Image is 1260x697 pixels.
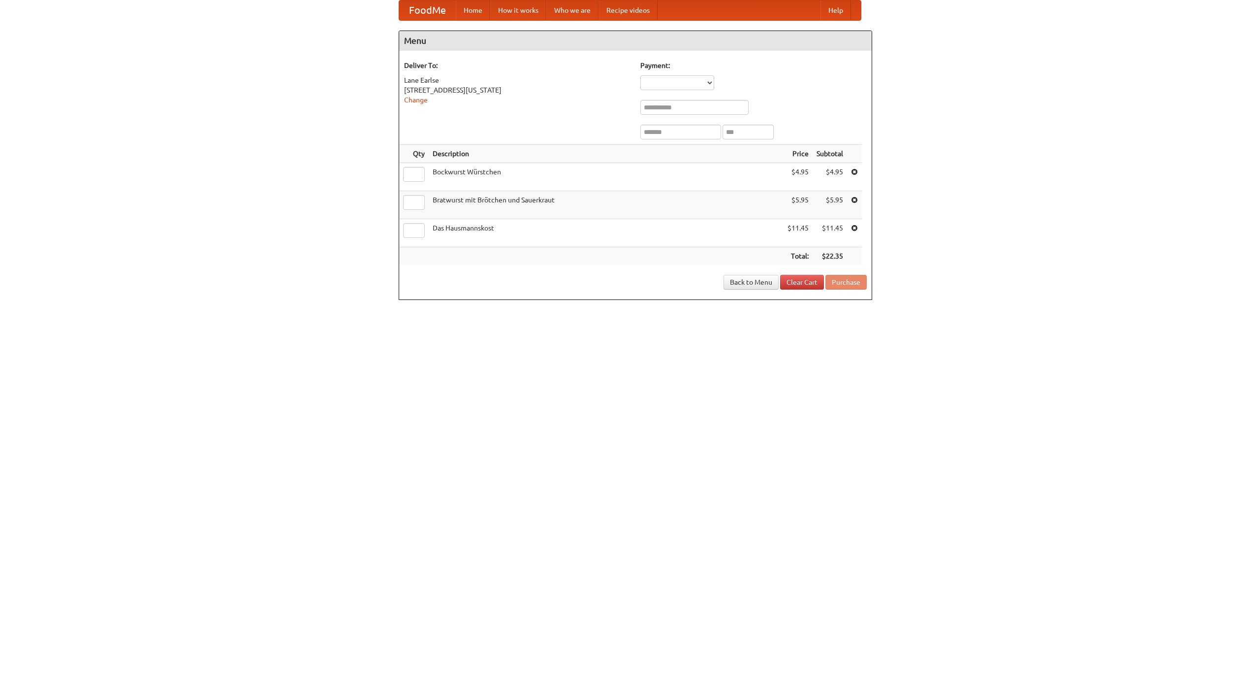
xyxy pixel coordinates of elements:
[456,0,490,20] a: Home
[429,145,784,163] th: Description
[780,275,824,290] a: Clear Cart
[813,219,847,247] td: $11.45
[820,0,851,20] a: Help
[784,247,813,266] th: Total:
[399,145,429,163] th: Qty
[429,191,784,219] td: Bratwurst mit Brötchen und Sauerkraut
[546,0,598,20] a: Who we are
[429,219,784,247] td: Das Hausmannskost
[404,85,630,95] div: [STREET_ADDRESS][US_STATE]
[813,247,847,266] th: $22.35
[813,191,847,219] td: $5.95
[784,163,813,191] td: $4.95
[640,61,867,70] h5: Payment:
[825,275,867,290] button: Purchase
[404,61,630,70] h5: Deliver To:
[724,275,779,290] a: Back to Menu
[399,0,456,20] a: FoodMe
[813,145,847,163] th: Subtotal
[813,163,847,191] td: $4.95
[404,75,630,85] div: Lane Earlse
[598,0,658,20] a: Recipe videos
[784,219,813,247] td: $11.45
[399,31,872,51] h4: Menu
[784,191,813,219] td: $5.95
[404,96,428,104] a: Change
[429,163,784,191] td: Bockwurst Würstchen
[784,145,813,163] th: Price
[490,0,546,20] a: How it works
